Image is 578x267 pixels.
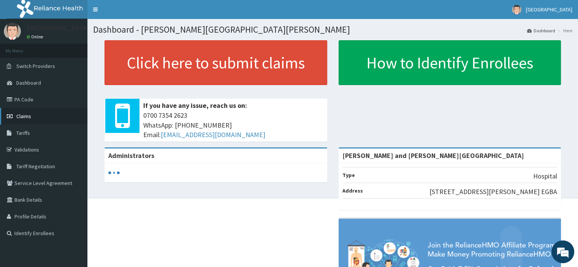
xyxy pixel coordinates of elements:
[161,130,265,139] a: [EMAIL_ADDRESS][DOMAIN_NAME]
[342,187,363,194] b: Address
[16,130,30,136] span: Tariffs
[108,167,120,179] svg: audio-loading
[105,40,327,85] a: Click here to submit claims
[16,79,41,86] span: Dashboard
[143,101,247,110] b: If you have any issue, reach us on:
[4,23,21,40] img: User Image
[108,151,154,160] b: Administrators
[143,111,323,140] span: 0700 7354 2623 WhatsApp: [PHONE_NUMBER] Email:
[429,187,557,197] p: [STREET_ADDRESS][PERSON_NAME] EGBA
[342,172,355,179] b: Type
[526,6,572,13] span: [GEOGRAPHIC_DATA]
[339,40,561,85] a: How to Identify Enrollees
[27,25,89,32] p: [GEOGRAPHIC_DATA]
[527,27,555,34] a: Dashboard
[16,63,55,70] span: Switch Providers
[16,163,55,170] span: Tariff Negotiation
[533,171,557,181] p: Hospital
[16,113,31,120] span: Claims
[93,25,572,35] h1: Dashboard - [PERSON_NAME][GEOGRAPHIC_DATA][PERSON_NAME]
[512,5,521,14] img: User Image
[342,151,524,160] strong: [PERSON_NAME] and [PERSON_NAME][GEOGRAPHIC_DATA]
[556,27,572,34] li: Here
[27,34,45,39] a: Online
